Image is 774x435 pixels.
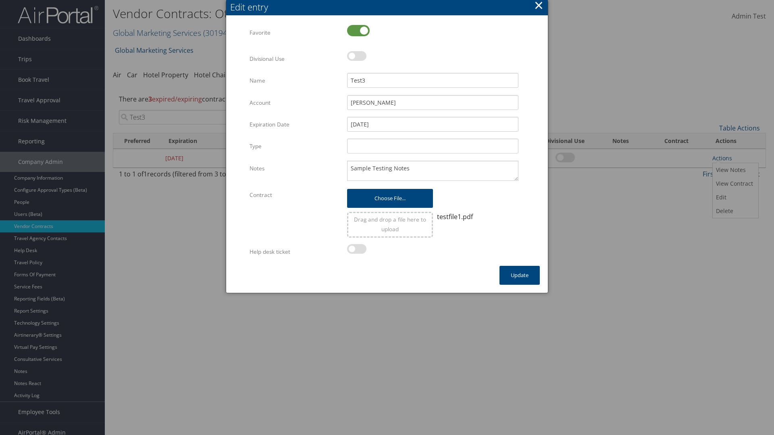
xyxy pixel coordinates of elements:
label: Favorite [250,25,341,40]
label: Type [250,139,341,154]
label: Help desk ticket [250,244,341,259]
button: Update [499,266,540,285]
label: Contract [250,187,341,203]
label: Notes [250,161,341,176]
label: Divisional Use [250,51,341,66]
label: Account [250,95,341,110]
label: Expiration Date [250,117,341,132]
label: Name [250,73,341,88]
div: testfile1.pdf [437,212,518,222]
div: Edit entry [230,1,548,13]
span: Drag and drop a file here to upload [354,215,426,233]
